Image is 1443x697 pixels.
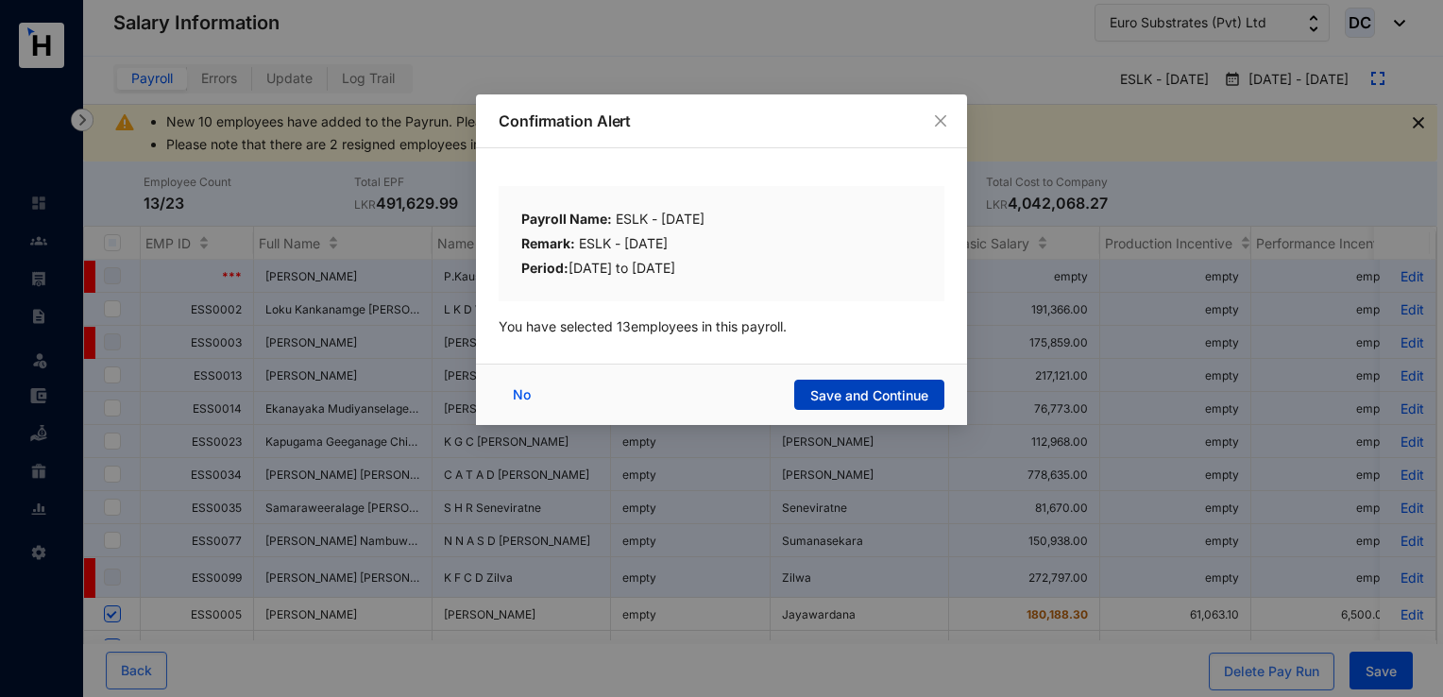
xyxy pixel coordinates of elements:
div: ESLK - [DATE] [521,209,922,233]
div: [DATE] to [DATE] [521,258,922,279]
span: You have selected 13 employees in this payroll. [499,318,787,334]
span: Save and Continue [810,386,928,405]
b: Payroll Name: [521,211,612,227]
button: Close [930,110,951,131]
div: ESLK - [DATE] [521,233,922,258]
button: Save and Continue [794,380,944,410]
b: Remark: [521,235,575,251]
p: Confirmation Alert [499,110,944,132]
button: No [499,380,550,410]
span: No [513,384,531,405]
span: close [933,113,948,128]
b: Period: [521,260,569,276]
